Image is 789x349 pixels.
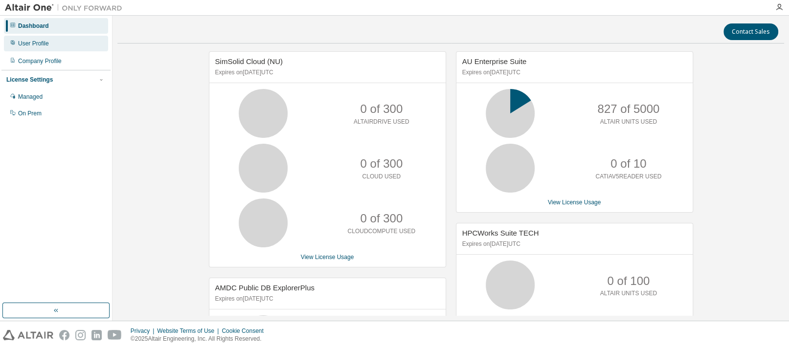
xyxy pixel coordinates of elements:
div: Privacy [131,327,157,335]
p: 0 of 300 [360,210,403,227]
p: ALTAIRDRIVE USED [354,118,409,126]
p: 0 of 100 [607,273,650,289]
p: © 2025 Altair Engineering, Inc. All Rights Reserved. [131,335,270,343]
div: Dashboard [18,22,49,30]
div: User Profile [18,40,49,47]
a: View License Usage [548,199,601,206]
img: linkedin.svg [91,330,102,340]
div: Managed [18,93,43,101]
p: 0 of 300 [360,101,403,117]
div: Website Terms of Use [157,327,222,335]
div: Cookie Consent [222,327,269,335]
p: Expires on [DATE] UTC [215,295,437,303]
p: 0 of 300 [360,155,403,172]
img: Altair One [5,3,127,13]
p: ALTAIR UNITS USED [600,118,657,126]
img: facebook.svg [59,330,69,340]
img: instagram.svg [75,330,86,340]
div: On Prem [18,109,42,117]
span: AU Enterprise Suite [462,57,527,65]
img: altair_logo.svg [3,330,53,340]
button: Contact Sales [723,23,778,40]
p: 0 of 10 [610,155,646,172]
span: HPCWorks Suite TECH [462,229,539,237]
div: Company Profile [18,57,62,65]
p: Expires on [DATE] UTC [215,68,437,77]
p: Expires on [DATE] UTC [462,240,684,248]
div: License Settings [6,76,53,84]
p: Expires on [DATE] UTC [462,68,684,77]
p: 827 of 5000 [597,101,659,117]
p: CLOUD USED [362,173,401,181]
p: CLOUDCOMPUTE USED [347,227,415,236]
img: youtube.svg [108,330,122,340]
p: CATIAV5READER USED [595,173,661,181]
p: ALTAIR UNITS USED [600,289,657,298]
a: View License Usage [301,254,354,261]
span: AMDC Public DB ExplorerPlus [215,284,315,292]
span: SimSolid Cloud (NU) [215,57,283,65]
